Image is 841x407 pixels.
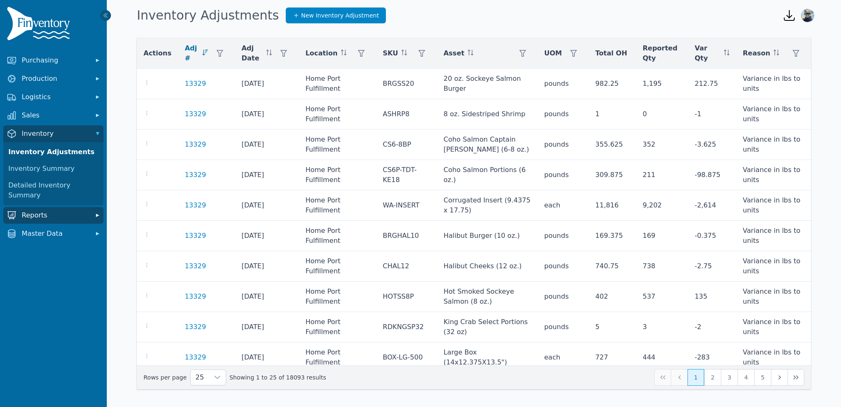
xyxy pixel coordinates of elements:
[538,99,589,130] td: pounds
[538,282,589,312] td: pounds
[589,282,636,312] td: 402
[3,89,103,105] button: Logistics
[235,312,299,342] td: [DATE]
[242,43,263,63] span: Adj Date
[3,70,103,87] button: Production
[738,369,754,386] button: Page 4
[185,231,206,241] a: 13329
[688,99,736,130] td: - 1
[301,11,379,20] span: New Inventory Adjustment
[185,140,206,150] a: 13329
[688,251,736,282] td: - 2.75
[437,342,537,373] td: Large Box (14x12.375X13.5")
[636,190,688,221] td: 9,202
[376,251,437,282] td: CHAL12
[636,221,688,251] td: 169
[3,125,103,142] button: Inventory
[642,43,681,63] span: Reported Qty
[22,229,88,239] span: Master Data
[185,292,206,302] a: 13329
[185,170,206,180] a: 13329
[589,130,636,160] td: 355.625
[687,369,704,386] button: Page 1
[736,69,811,99] td: Variance in lbs to units
[743,48,770,58] span: Reason
[3,52,103,69] button: Purchasing
[22,110,88,120] span: Sales
[736,99,811,130] td: Variance in lbs to units
[299,69,376,99] td: Home Port Fulfillment
[695,43,720,63] span: Var Qty
[636,160,688,190] td: 211
[383,48,398,58] span: SKU
[235,342,299,373] td: [DATE]
[736,342,811,373] td: Variance in lbs to units
[754,369,771,386] button: Page 5
[688,342,736,373] td: - 283
[636,312,688,342] td: 3
[5,144,102,160] a: Inventory Adjustments
[589,190,636,221] td: 11,816
[5,177,102,204] a: Detailed Inventory Summary
[538,251,589,282] td: pounds
[376,190,437,221] td: WA-INSERT
[235,160,299,190] td: [DATE]
[299,251,376,282] td: Home Port Fulfillment
[736,312,811,342] td: Variance in lbs to units
[185,352,206,362] a: 13329
[376,160,437,190] td: CS6P-TDT-KE18
[704,369,721,386] button: Page 2
[788,369,804,386] button: Last Page
[771,369,788,386] button: Next Page
[538,342,589,373] td: each
[736,130,811,160] td: Variance in lbs to units
[538,190,589,221] td: each
[22,92,88,102] span: Logistics
[589,99,636,130] td: 1
[736,190,811,221] td: Variance in lbs to units
[538,221,589,251] td: pounds
[437,282,537,312] td: Hot Smoked Sockeye Salmon (8 oz.)
[538,130,589,160] td: pounds
[721,369,738,386] button: Page 3
[235,221,299,251] td: [DATE]
[589,251,636,282] td: 740.75
[305,48,337,58] span: Location
[299,130,376,160] td: Home Port Fulfillment
[636,342,688,373] td: 444
[544,48,562,58] span: UOM
[636,282,688,312] td: 537
[185,261,206,271] a: 13329
[235,190,299,221] td: [DATE]
[636,130,688,160] td: 352
[437,160,537,190] td: Coho Salmon Portions (6 oz.)
[437,99,537,130] td: 8 oz. Sidestriped Shrimp
[299,282,376,312] td: Home Port Fulfillment
[229,373,326,382] span: Showing 1 to 25 of 18093 results
[299,160,376,190] td: Home Port Fulfillment
[437,190,537,221] td: Corrugated Insert (9.4375 x 17.75)
[736,221,811,251] td: Variance in lbs to units
[589,221,636,251] td: 169.375
[191,370,209,385] span: Rows per page
[376,69,437,99] td: BRGSS20
[538,160,589,190] td: pounds
[589,160,636,190] td: 309.875
[22,74,88,84] span: Production
[22,55,88,65] span: Purchasing
[688,190,736,221] td: - 2,614
[235,99,299,130] td: [DATE]
[636,69,688,99] td: 1,195
[688,282,736,312] td: 135
[589,342,636,373] td: 727
[437,69,537,99] td: 20 oz. Sockeye Salmon Burger
[376,221,437,251] td: BRGHAL10
[443,48,464,58] span: Asset
[636,251,688,282] td: 738
[376,130,437,160] td: CS6-8BP
[437,130,537,160] td: Coho Salmon Captain [PERSON_NAME] (6-8 oz.)
[736,251,811,282] td: Variance in lbs to units
[22,129,88,139] span: Inventory
[3,207,103,224] button: Reports
[3,225,103,242] button: Master Data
